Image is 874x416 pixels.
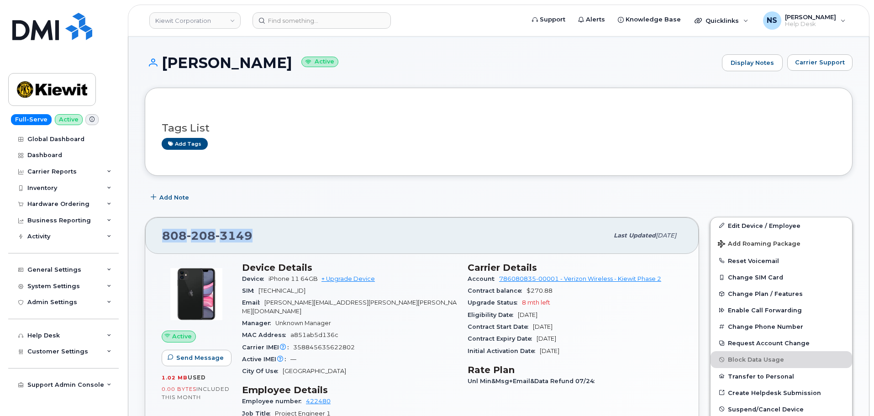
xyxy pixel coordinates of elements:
[242,384,457,395] h3: Employee Details
[162,229,253,242] span: 808
[656,232,676,239] span: [DATE]
[468,311,518,318] span: Eligibility Date
[834,376,867,409] iframe: Messenger Launcher
[711,384,852,401] a: Create Helpdesk Submission
[614,232,656,239] span: Last updated
[301,57,338,67] small: Active
[242,344,293,351] span: Carrier IMEI
[242,398,306,405] span: Employee number
[785,21,836,28] span: Help Desk
[283,368,346,374] span: [GEOGRAPHIC_DATA]
[162,138,208,149] a: Add tags
[145,190,197,206] button: Add Note
[718,240,800,249] span: Add Roaming Package
[611,11,687,29] a: Knowledge Base
[169,267,224,321] img: iPhone_11.jpg
[626,15,681,24] span: Knowledge Base
[162,386,196,392] span: 0.00 Bytes
[159,193,189,202] span: Add Note
[728,307,802,314] span: Enable Call Forwarding
[522,299,550,306] span: 8 mth left
[468,299,522,306] span: Upgrade Status
[162,350,232,366] button: Send Message
[711,269,852,285] button: Change SIM Card
[468,275,499,282] span: Account
[162,385,230,400] span: included this month
[540,348,559,354] span: [DATE]
[767,15,777,26] span: NS
[722,54,783,72] a: Display Notes
[711,217,852,234] a: Edit Device / Employee
[242,320,275,326] span: Manager
[187,229,216,242] span: 208
[468,378,599,384] span: Unl Min&Msg+Email&Data Refund 07/24
[711,302,852,318] button: Enable Call Forwarding
[586,15,605,24] span: Alerts
[533,323,553,330] span: [DATE]
[526,11,572,29] a: Support
[688,11,755,30] div: Quicklinks
[275,320,331,326] span: Unknown Manager
[706,17,739,24] span: Quicklinks
[468,323,533,330] span: Contract Start Date
[728,405,804,412] span: Suspend/Cancel Device
[162,374,188,381] span: 1.02 MB
[188,374,206,381] span: used
[242,262,457,273] h3: Device Details
[162,122,836,134] h3: Tags List
[468,262,682,273] h3: Carrier Details
[242,356,290,363] span: Active IMEI
[321,275,375,282] a: + Upgrade Device
[216,229,253,242] span: 3149
[499,275,661,282] a: 786080835-00001 - Verizon Wireless - Kiewit Phase 2
[711,335,852,351] button: Request Account Change
[242,299,264,306] span: Email
[711,368,852,384] button: Transfer to Personal
[795,58,845,67] span: Carrier Support
[172,332,192,341] span: Active
[527,287,553,294] span: $270.88
[290,332,338,338] span: a851ab5d136c
[711,253,852,269] button: Reset Voicemail
[728,290,803,297] span: Change Plan / Features
[468,335,537,342] span: Contract Expiry Date
[149,12,241,29] a: Kiewit Corporation
[145,55,717,71] h1: [PERSON_NAME]
[468,364,682,375] h3: Rate Plan
[468,348,540,354] span: Initial Activation Date
[176,353,224,362] span: Send Message
[253,12,391,29] input: Find something...
[242,287,258,294] span: SIM
[537,335,556,342] span: [DATE]
[711,234,852,253] button: Add Roaming Package
[269,275,318,282] span: iPhone 11 64GB
[785,13,836,21] span: [PERSON_NAME]
[242,368,283,374] span: City Of Use
[787,54,853,71] button: Carrier Support
[293,344,355,351] span: 358845635622802
[711,285,852,302] button: Change Plan / Features
[258,287,305,294] span: [TECHNICAL_ID]
[540,15,565,24] span: Support
[572,11,611,29] a: Alerts
[242,299,457,314] span: [PERSON_NAME][EMAIL_ADDRESS][PERSON_NAME][PERSON_NAME][DOMAIN_NAME]
[711,318,852,335] button: Change Phone Number
[711,351,852,368] button: Block Data Usage
[242,332,290,338] span: MAC Address
[306,398,331,405] a: 422480
[468,287,527,294] span: Contract balance
[518,311,537,318] span: [DATE]
[757,11,852,30] div: Noah Shelton
[290,356,296,363] span: —
[242,275,269,282] span: Device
